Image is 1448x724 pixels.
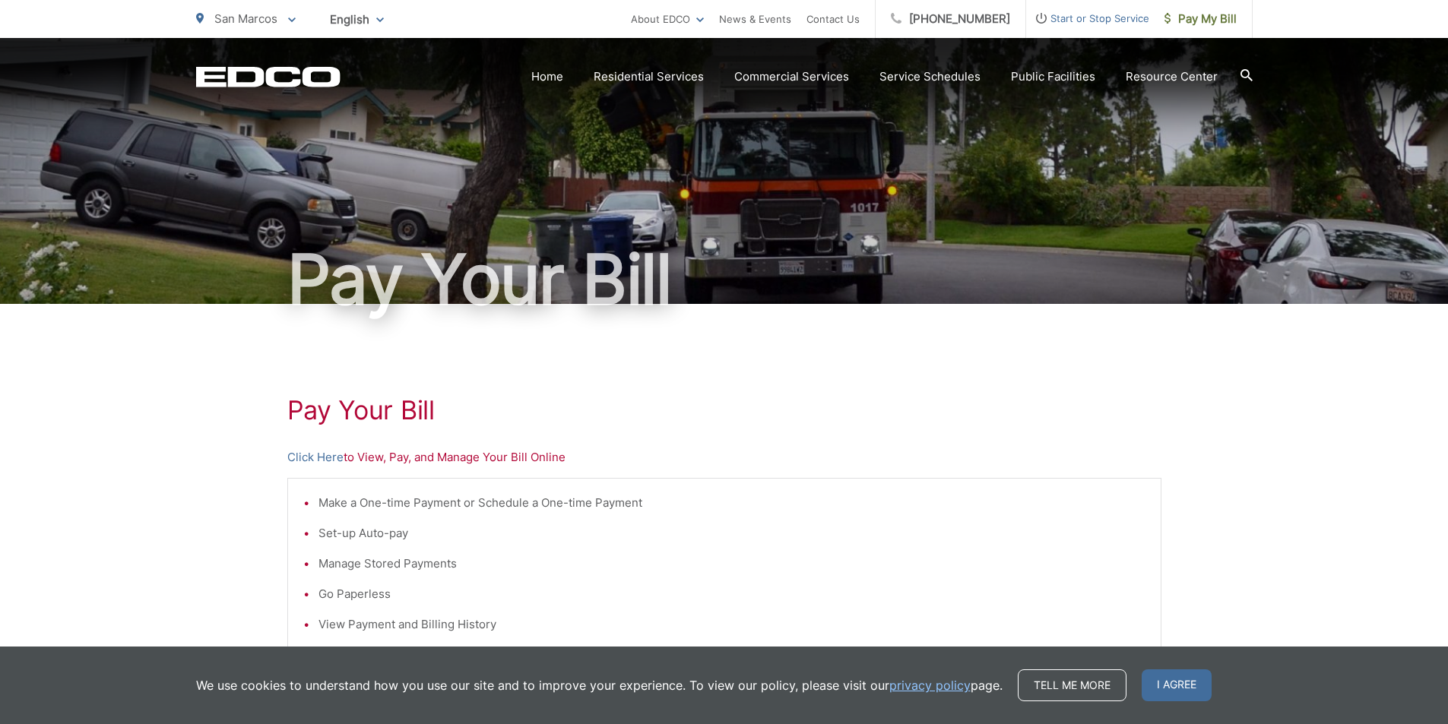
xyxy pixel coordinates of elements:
[1142,669,1212,701] span: I agree
[287,448,344,466] a: Click Here
[1018,669,1126,701] a: Tell me more
[1126,68,1218,86] a: Resource Center
[594,68,704,86] a: Residential Services
[318,615,1145,634] li: View Payment and Billing History
[889,676,971,694] a: privacy policy
[214,11,277,26] span: San Marcos
[806,10,860,28] a: Contact Us
[1164,10,1237,28] span: Pay My Bill
[879,68,981,86] a: Service Schedules
[196,676,1003,694] p: We use cookies to understand how you use our site and to improve your experience. To view our pol...
[318,555,1145,573] li: Manage Stored Payments
[318,524,1145,542] li: Set-up Auto-pay
[631,10,704,28] a: About EDCO
[318,585,1145,603] li: Go Paperless
[287,395,1161,425] h1: Pay Your Bill
[318,494,1145,512] li: Make a One-time Payment or Schedule a One-time Payment
[719,10,791,28] a: News & Events
[196,66,341,87] a: EDCD logo. Return to the homepage.
[1011,68,1095,86] a: Public Facilities
[318,6,395,33] span: English
[196,242,1253,318] h1: Pay Your Bill
[734,68,849,86] a: Commercial Services
[287,448,1161,466] p: to View, Pay, and Manage Your Bill Online
[531,68,563,86] a: Home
